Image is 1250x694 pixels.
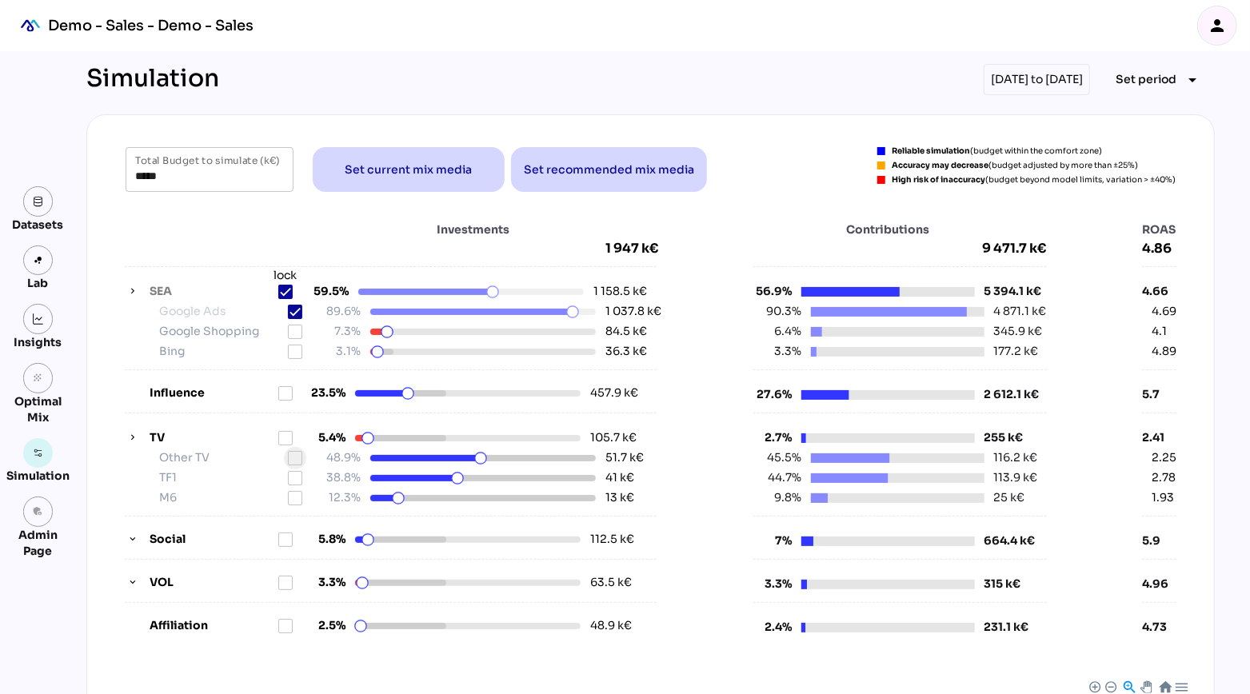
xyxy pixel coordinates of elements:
[322,323,361,340] span: 7.3%
[345,160,473,179] span: Set current mix media
[13,8,48,43] div: mediaROI
[1122,680,1136,693] div: Selection Zoom
[763,323,801,340] span: 6.4%
[1152,303,1176,320] div: 4.69
[984,283,1042,303] div: 5 394.1 k€
[590,531,641,548] div: 112.5 k€
[984,619,1029,636] div: 231.1 k€
[994,303,1047,320] div: 4 871.1 k€
[322,489,361,506] span: 12.3%
[994,323,1043,340] div: 345.9 k€
[150,531,278,548] label: Social
[322,469,361,486] span: 38.8%
[892,176,1176,184] div: (budget beyond model limits, variation > ±40%)
[605,343,657,360] div: 36.3 k€
[307,429,345,446] span: 5.4%
[1152,323,1176,340] div: 4.1
[1152,489,1176,506] div: 1.93
[1142,576,1176,592] div: 4.96
[892,147,1102,155] div: (budget within the comfort zone)
[984,576,1021,592] div: 315 k€
[361,221,586,237] span: Investments
[307,531,345,548] span: 5.8%
[322,449,361,466] span: 48.9%
[33,313,44,325] img: graph.svg
[1142,532,1176,548] div: 5.9
[1142,241,1176,257] span: 4.86
[605,449,657,466] div: 51.7 k€
[763,489,801,506] span: 9.8%
[1104,680,1116,692] div: Zoom Out
[763,343,801,360] span: 3.3%
[159,323,287,340] label: Google Shopping
[150,574,278,591] label: VOL
[590,385,641,401] div: 457.9 k€
[14,334,62,350] div: Insights
[763,303,801,320] span: 90.3%
[159,449,287,466] label: Other TV
[1152,469,1176,486] div: 2.78
[1142,429,1176,446] div: 2.41
[159,489,287,506] label: M6
[150,429,278,446] label: TV
[1142,386,1176,402] div: 5.7
[984,532,1036,549] div: 664.4 k€
[150,617,278,634] label: Affiliation
[313,147,505,192] button: Set current mix media
[21,275,56,291] div: Lab
[892,174,985,185] strong: High risk of inaccuracy
[753,619,792,636] span: 2.4%
[13,217,64,233] div: Datasets
[1140,681,1150,691] div: Panning
[753,532,792,549] span: 7%
[1152,343,1176,360] div: 4.89
[33,373,44,384] i: grain
[159,303,287,320] label: Google Ads
[605,489,657,506] div: 13 k€
[753,576,792,592] span: 3.3%
[1142,619,1176,635] div: 4.73
[892,160,988,170] strong: Accuracy may decrease
[753,429,792,446] span: 2.7%
[33,506,44,517] i: admin_panel_settings
[753,386,792,403] span: 27.6%
[753,241,1046,257] span: 9 471.7 k€
[307,574,345,591] span: 3.3%
[1142,221,1176,237] span: ROAS
[763,449,801,466] span: 45.5%
[801,221,974,237] span: Contributions
[150,385,278,401] label: Influence
[48,16,254,35] div: Demo - Sales - Demo - Sales
[135,147,284,192] input: Total Budget to simulate (k€)
[590,429,641,446] div: 105.7 k€
[6,393,70,425] div: Optimal Mix
[605,241,658,257] span: 1 947 k€
[1142,283,1176,300] div: 4.66
[1174,680,1188,693] div: Menu
[984,429,1024,449] div: 255 k€
[274,267,297,284] div: lock
[994,343,1039,360] div: 177.2 k€
[33,196,44,207] img: data.svg
[310,283,349,300] span: 59.5%
[1088,680,1100,692] div: Zoom In
[753,283,792,300] span: 56.9%
[605,303,657,320] div: 1 037.8 k€
[1208,16,1227,35] i: person
[322,343,361,360] span: 3.1%
[511,147,707,192] button: Set recommended mix media
[6,468,70,484] div: Simulation
[590,617,641,634] div: 48.9 k€
[1103,66,1215,94] button: Expand "Set period"
[763,469,801,486] span: 44.7%
[6,527,70,559] div: Admin Page
[994,449,1038,466] div: 116.2 k€
[605,323,657,340] div: 84.5 k€
[159,343,287,360] label: Bing
[984,386,1040,403] div: 2 612.1 k€
[159,469,287,486] label: TF1
[524,160,694,179] span: Set recommended mix media
[307,617,345,634] span: 2.5%
[86,64,219,95] div: Simulation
